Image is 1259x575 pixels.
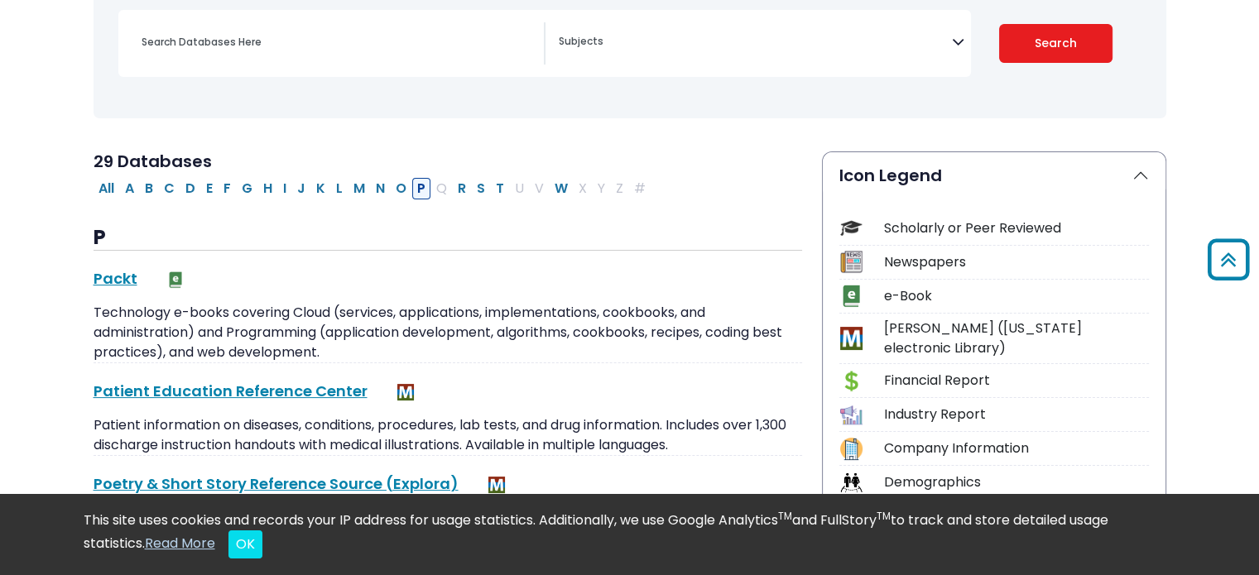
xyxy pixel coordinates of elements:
[94,178,119,199] button: All
[140,178,158,199] button: Filter Results B
[884,286,1149,306] div: e-Book
[219,178,236,199] button: Filter Results F
[120,178,139,199] button: Filter Results A
[397,384,414,400] img: MeL (Michigan electronic Library)
[840,404,863,426] img: Icon Industry Report
[159,178,180,199] button: Filter Results C
[840,217,863,239] img: Icon Scholarly or Peer Reviewed
[94,415,802,455] p: Patient information on diseases, conditions, procedures, lab tests, and drug information. Include...
[884,319,1149,358] div: [PERSON_NAME] ([US_STATE] electronic Library)
[840,438,863,460] img: Icon Company Information
[840,251,863,273] img: Icon Newspapers
[391,178,411,199] button: Filter Results O
[201,178,218,199] button: Filter Results E
[94,473,459,494] a: Poetry & Short Story Reference Source (Explora)
[823,152,1165,199] button: Icon Legend
[292,178,310,199] button: Filter Results J
[167,271,184,288] img: e-Book
[94,303,802,362] p: Technology e-books covering Cloud (services, applications, implementations, cookbooks, and admini...
[840,327,863,349] img: Icon MeL (Michigan electronic Library)
[559,36,952,50] textarea: Search
[840,285,863,307] img: Icon e-Book
[180,178,200,199] button: Filter Results D
[550,178,573,199] button: Filter Results W
[884,252,1149,272] div: Newspapers
[840,472,863,494] img: Icon Demographics
[278,178,291,199] button: Filter Results I
[84,510,1176,558] div: This site uses cookies and records your IP address for usage statistics. Additionally, we use Goo...
[877,509,891,523] sup: TM
[94,150,212,173] span: 29 Databases
[1202,246,1255,273] a: Back to Top
[348,178,370,199] button: Filter Results M
[884,438,1149,458] div: Company Information
[884,472,1149,492] div: Demographics
[258,178,277,199] button: Filter Results H
[237,178,257,199] button: Filter Results G
[472,178,490,199] button: Filter Results S
[94,268,137,289] a: Packt
[94,381,368,401] a: Patient Education Reference Center
[884,371,1149,391] div: Financial Report
[999,24,1112,63] button: Submit for Search Results
[371,178,390,199] button: Filter Results N
[412,178,430,199] button: Filter Results P
[488,477,505,493] img: MeL (Michigan electronic Library)
[453,178,471,199] button: Filter Results R
[884,405,1149,424] div: Industry Report
[331,178,348,199] button: Filter Results L
[228,530,262,558] button: Close
[94,226,802,251] h3: P
[145,534,215,553] a: Read More
[311,178,330,199] button: Filter Results K
[132,30,544,54] input: Search database by title or keyword
[94,178,652,197] div: Alpha-list to filter by first letter of database name
[884,218,1149,238] div: Scholarly or Peer Reviewed
[491,178,509,199] button: Filter Results T
[840,370,863,392] img: Icon Financial Report
[778,509,792,523] sup: TM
